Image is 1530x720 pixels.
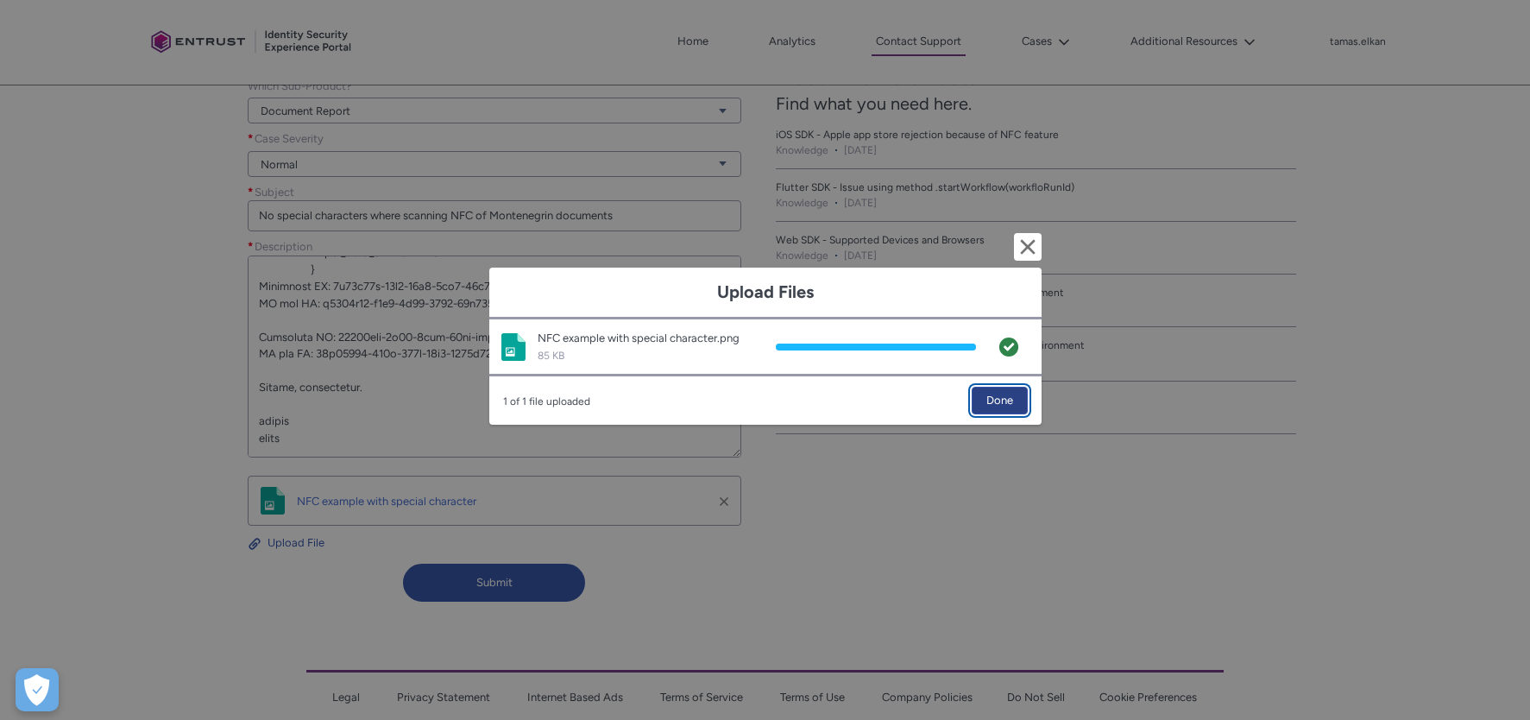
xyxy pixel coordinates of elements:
[503,387,590,409] span: 1 of 1 file uploaded
[986,388,1013,414] span: Done
[503,281,1028,303] h1: Upload Files
[538,330,765,347] div: NFC example with special character.png
[16,668,59,711] button: Open Preferences
[538,350,550,362] span: 85
[552,350,564,362] span: KB
[1014,233,1042,261] button: Cancel and close
[972,387,1028,414] button: Done
[16,668,59,711] div: Cookie Preferences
